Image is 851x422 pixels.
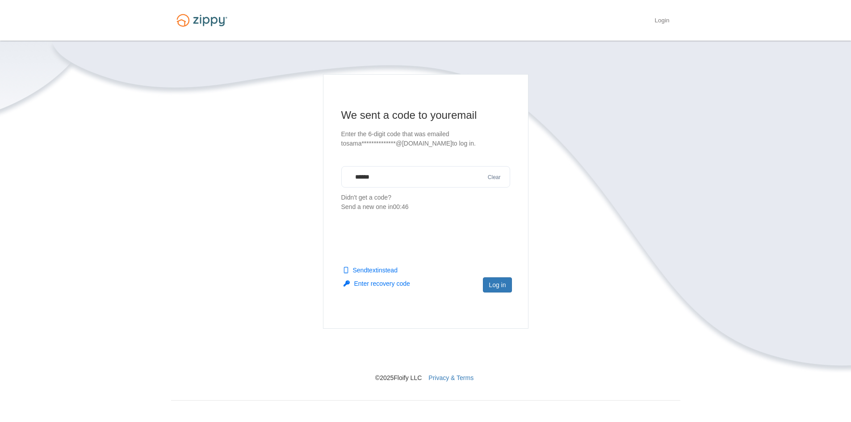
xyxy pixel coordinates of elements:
h1: We sent a code to your email [341,108,510,122]
nav: © 2025 Floify LLC [171,329,680,382]
a: Privacy & Terms [428,374,474,381]
p: Didn't get a code? [341,193,510,212]
button: Sendtextinstead [344,266,398,275]
button: Log in [483,277,511,292]
button: Clear [485,173,503,182]
img: Logo [171,10,233,31]
p: Enter the 6-digit code that was emailed to sama**************@[DOMAIN_NAME] to log in. [341,130,510,148]
button: Enter recovery code [344,279,410,288]
div: Send a new one in 00:46 [341,202,510,212]
a: Login [654,17,669,26]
